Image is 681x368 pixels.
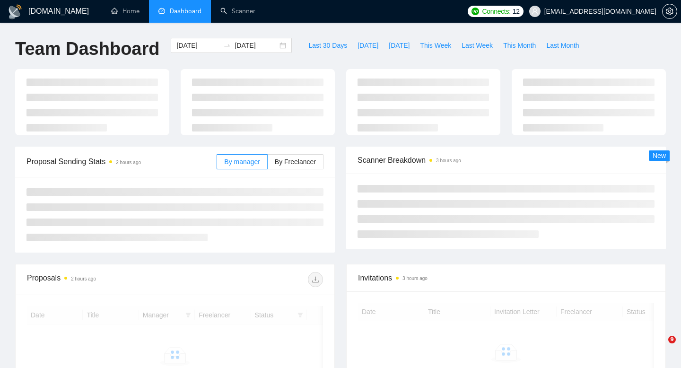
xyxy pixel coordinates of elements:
[176,40,219,51] input: Start date
[26,156,217,167] span: Proposal Sending Stats
[436,158,461,163] time: 3 hours ago
[662,8,677,15] a: setting
[308,40,347,51] span: Last 30 Days
[402,276,428,281] time: 3 hours ago
[513,6,520,17] span: 12
[220,7,255,15] a: searchScanner
[27,272,175,287] div: Proposals
[420,40,451,51] span: This Week
[303,38,352,53] button: Last 30 Days
[541,38,584,53] button: Last Month
[358,40,378,51] span: [DATE]
[116,160,141,165] time: 2 hours ago
[358,272,654,284] span: Invitations
[8,4,23,19] img: logo
[389,40,410,51] span: [DATE]
[223,42,231,49] span: to
[532,8,538,15] span: user
[462,40,493,51] span: Last Week
[358,154,655,166] span: Scanner Breakdown
[384,38,415,53] button: [DATE]
[158,8,165,14] span: dashboard
[668,336,676,343] span: 9
[546,40,579,51] span: Last Month
[415,38,456,53] button: This Week
[235,40,278,51] input: End date
[653,152,666,159] span: New
[649,336,672,359] iframe: Intercom live chat
[111,7,140,15] a: homeHome
[503,40,536,51] span: This Month
[15,38,159,60] h1: Team Dashboard
[275,158,316,166] span: By Freelancer
[662,4,677,19] button: setting
[471,8,479,15] img: upwork-logo.png
[482,6,510,17] span: Connects:
[71,276,96,281] time: 2 hours ago
[498,38,541,53] button: This Month
[170,7,201,15] span: Dashboard
[456,38,498,53] button: Last Week
[352,38,384,53] button: [DATE]
[663,8,677,15] span: setting
[223,42,231,49] span: swap-right
[224,158,260,166] span: By manager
